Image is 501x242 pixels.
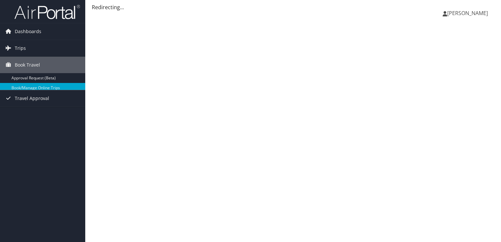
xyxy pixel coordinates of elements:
span: Travel Approval [15,90,49,107]
span: [PERSON_NAME] [447,10,488,17]
div: Redirecting... [92,3,494,11]
span: Trips [15,40,26,56]
span: Dashboards [15,23,41,40]
img: airportal-logo.png [14,4,80,20]
span: Book Travel [15,57,40,73]
a: [PERSON_NAME] [443,3,494,23]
